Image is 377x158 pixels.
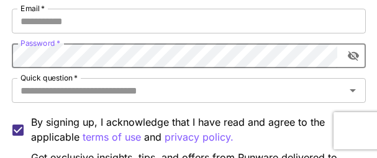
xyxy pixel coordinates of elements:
[20,38,60,48] label: Password
[165,129,234,145] p: privacy policy.
[342,45,365,67] button: toggle password visibility
[165,129,234,145] button: By signing up, I acknowledge that I have read and agree to the applicable terms of use and
[20,72,78,83] label: Quick question
[83,129,141,145] button: By signing up, I acknowledge that I have read and agree to the applicable and privacy policy.
[83,129,141,145] p: terms of use
[20,3,45,14] label: Email
[344,82,361,99] button: Open
[31,115,356,145] p: By signing up, I acknowledge that I have read and agree to the applicable and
